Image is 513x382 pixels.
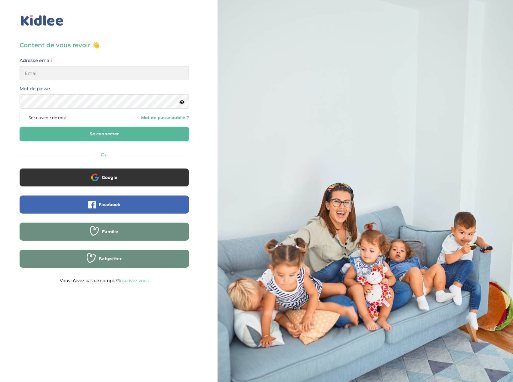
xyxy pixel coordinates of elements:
img: logo_kidlee_bleu [20,14,65,27]
button: Famille [20,223,189,241]
img: facebook.png [88,201,96,208]
a: Inscrivez-vous [119,278,149,283]
label: Mot de passe [20,85,50,93]
label: Adresse email [20,57,52,64]
span: Se souvenir de moi [29,114,66,122]
a: Babysitter [20,260,189,266]
a: Famille [20,233,189,239]
span: Babysitter [99,256,122,262]
button: Google [20,168,189,186]
input: Email [20,66,189,80]
span: Google [102,174,117,180]
h3: Content de vous revoir 👋 [20,41,189,49]
button: Facebook [20,196,189,214]
a: Facebook [20,206,189,211]
img: google.png [91,174,99,181]
a: Mot de passe oublié ? [109,115,189,121]
a: Google [20,179,189,184]
span: Facebook [99,202,120,208]
button: Se connecter [20,127,189,141]
button: Babysitter [20,250,189,268]
p: Vous n’avez pas de compte? [20,277,189,285]
span: Ou [101,152,108,158]
span: Famille [102,229,118,235]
